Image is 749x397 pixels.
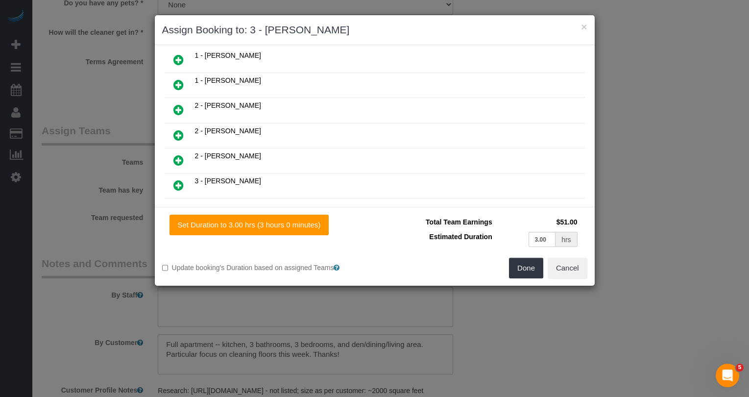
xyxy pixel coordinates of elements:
span: 3 - [PERSON_NAME] [195,177,261,185]
span: Estimated Duration [429,233,492,241]
span: 2 - [PERSON_NAME] [195,101,261,109]
button: Cancel [548,258,587,278]
span: 1 - [PERSON_NAME] [195,76,261,84]
td: Total Team Earnings [382,215,495,229]
td: $51.00 [495,215,580,229]
button: Done [509,258,543,278]
span: 1 - [PERSON_NAME] [195,51,261,59]
span: 2 - [PERSON_NAME] [195,127,261,135]
span: 5 [736,364,744,372]
label: Update booking's Duration based on assigned Teams [162,263,367,273]
h3: Assign Booking to: 3 - [PERSON_NAME] [162,23,587,37]
div: hrs [556,232,577,247]
input: Update booking's Duration based on assigned Teams [162,265,169,271]
button: Set Duration to 3.00 hrs (3 hours 0 minutes) [169,215,329,235]
iframe: Intercom live chat [716,364,739,387]
button: × [581,22,587,32]
span: 2 - [PERSON_NAME] [195,152,261,160]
